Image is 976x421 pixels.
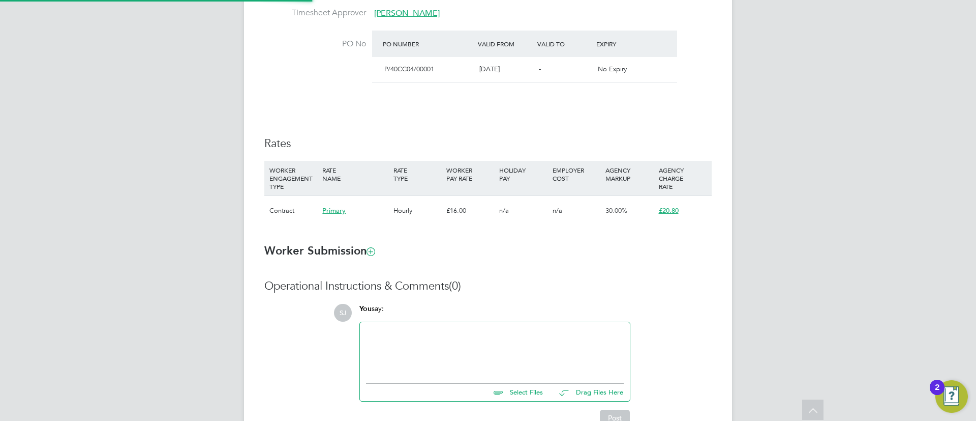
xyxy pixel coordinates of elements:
span: No Expiry [598,65,627,73]
button: Open Resource Center, 2 new notifications [935,380,968,413]
div: Valid From [475,35,535,53]
div: Hourly [391,196,444,226]
div: HOLIDAY PAY [497,161,550,187]
div: 2 [935,387,939,401]
div: £16.00 [444,196,497,226]
h3: Operational Instructions & Comments [264,279,712,294]
span: - [539,65,541,73]
span: [DATE] [479,65,500,73]
span: n/a [553,206,562,215]
div: Contract [267,196,320,226]
div: say: [359,304,630,322]
div: PO Number [380,35,475,53]
h3: Rates [264,136,712,151]
b: Worker Submission [264,244,375,258]
div: EMPLOYER COST [550,161,603,187]
span: £20.80 [659,206,679,215]
span: [PERSON_NAME] [374,8,440,18]
label: Timesheet Approver [264,8,366,18]
span: (0) [449,279,461,293]
div: Valid To [535,35,594,53]
div: WORKER PAY RATE [444,161,497,187]
span: SJ [334,304,352,322]
div: AGENCY CHARGE RATE [656,161,709,195]
div: WORKER ENGAGEMENT TYPE [267,161,320,195]
label: PO No [264,39,366,49]
span: P/40CC04/00001 [384,65,434,73]
div: RATE TYPE [391,161,444,187]
div: RATE NAME [320,161,390,187]
div: Expiry [594,35,653,53]
span: n/a [499,206,509,215]
button: Drag Files Here [551,382,624,404]
span: 30.00% [605,206,627,215]
span: You [359,304,372,313]
span: Primary [322,206,346,215]
div: AGENCY MARKUP [603,161,656,187]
